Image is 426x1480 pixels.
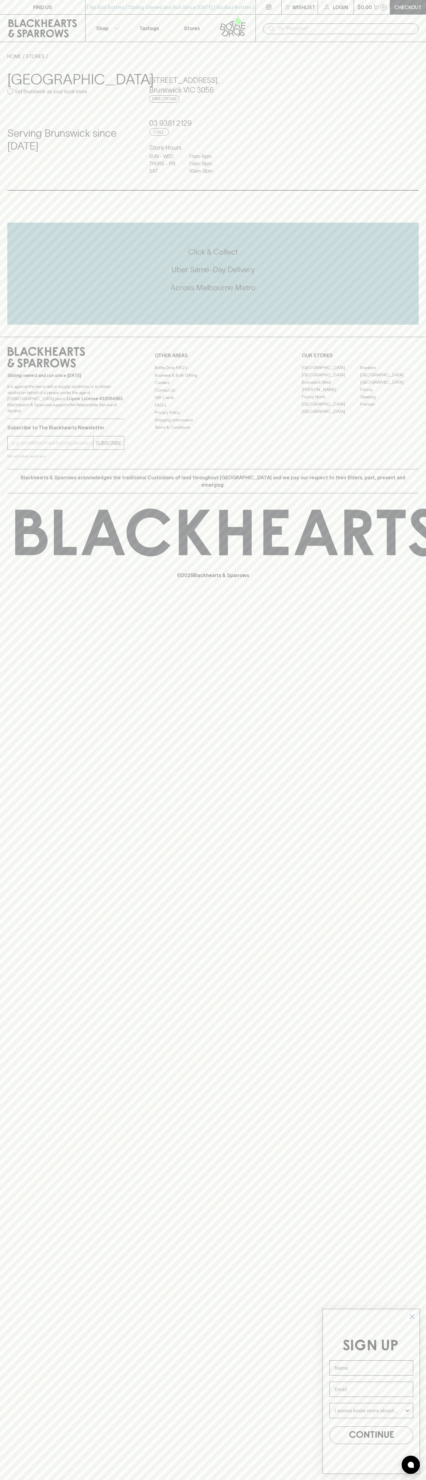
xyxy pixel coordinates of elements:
[329,1382,413,1397] input: Email
[7,223,419,325] div: Call to action block
[407,1311,417,1322] button: Close dialog
[394,4,422,11] p: Checkout
[335,1403,404,1418] input: I wanna know more about...
[360,364,419,371] a: Braddon
[15,88,87,95] p: Set Brunswick as your local store
[7,265,419,275] h5: Uber Same-Day Delivery
[404,1403,410,1418] button: Show Options
[7,372,124,379] p: Sibling owned and run since [DATE]
[26,54,45,59] a: STORES
[149,95,179,103] a: Directions
[149,76,276,95] h5: [STREET_ADDRESS] , Brunswick VIC 3056
[96,25,108,32] p: Shop
[302,379,360,386] a: Brunswick West
[171,15,213,42] a: Stores
[189,153,219,160] p: 11am - 8pm
[278,24,414,33] input: Try "Pinot noir"
[149,160,180,167] p: THURS - FRI
[360,400,419,408] a: Prahran
[302,408,360,415] a: [GEOGRAPHIC_DATA]
[7,424,124,431] p: Subscribe to The Blackhearts Newsletter
[155,352,272,359] p: OTHER AREAS
[149,118,276,128] h5: 03 9381 2129
[155,416,272,424] a: Shipping Information
[155,409,272,416] a: Privacy Policy
[155,364,272,372] a: Bottle Drop FAQ's
[7,127,135,153] h4: Serving Brunswick since [DATE]
[329,1426,413,1444] button: CONTINUE
[12,438,93,448] input: e.g. jane@blackheartsandsparrows.com.au
[7,54,21,59] a: HOME
[408,1462,414,1468] img: bubble-icon
[149,167,180,174] p: SAT
[382,5,385,9] p: 0
[155,386,272,394] a: Contact Us
[343,1339,398,1353] span: SIGN UP
[96,439,121,447] p: SUBSCRIBE
[155,424,272,431] a: Terms & Conditions
[7,383,124,414] p: It is against the law to sell or supply alcohol to, or to obtain alcohol on behalf of a person un...
[360,371,419,379] a: [GEOGRAPHIC_DATA]
[93,436,124,449] button: SUBSCRIBE
[302,400,360,408] a: [GEOGRAPHIC_DATA]
[360,393,419,400] a: Geelong
[184,25,200,32] p: Stores
[7,71,135,88] h3: [GEOGRAPHIC_DATA]
[149,143,276,153] h6: Store Hours
[302,371,360,379] a: [GEOGRAPHIC_DATA]
[189,160,219,167] p: 11am - 9pm
[302,352,419,359] p: OUR STORES
[302,386,360,393] a: [PERSON_NAME]
[155,394,272,401] a: Gift Cards
[155,401,272,409] a: FAQ's
[128,15,171,42] a: Tastings
[33,4,52,11] p: FIND US
[7,453,124,459] p: We will never spam you
[67,396,123,401] strong: Liquor License #32064953
[316,1303,426,1480] div: FLYOUT Form
[357,4,372,11] p: $0.00
[329,1360,413,1376] input: Name
[12,474,414,488] p: Blackhearts & Sparrows acknowledges the traditional Custodians of land throughout [GEOGRAPHIC_DAT...
[7,247,419,257] h5: Click & Collect
[155,379,272,386] a: Careers
[155,372,272,379] a: Business & Bulk Gifting
[292,4,315,11] p: Wishlist
[333,4,348,11] p: Login
[149,153,180,160] p: SUN - WED
[7,283,419,293] h5: Across Melbourne Metro
[139,25,159,32] p: Tastings
[149,128,169,136] a: Call
[189,167,219,174] p: 10am - 9pm
[302,364,360,371] a: [GEOGRAPHIC_DATA]
[302,393,360,400] a: Fitzroy North
[86,15,128,42] button: Shop
[360,379,419,386] a: [GEOGRAPHIC_DATA]
[360,386,419,393] a: Fitzroy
